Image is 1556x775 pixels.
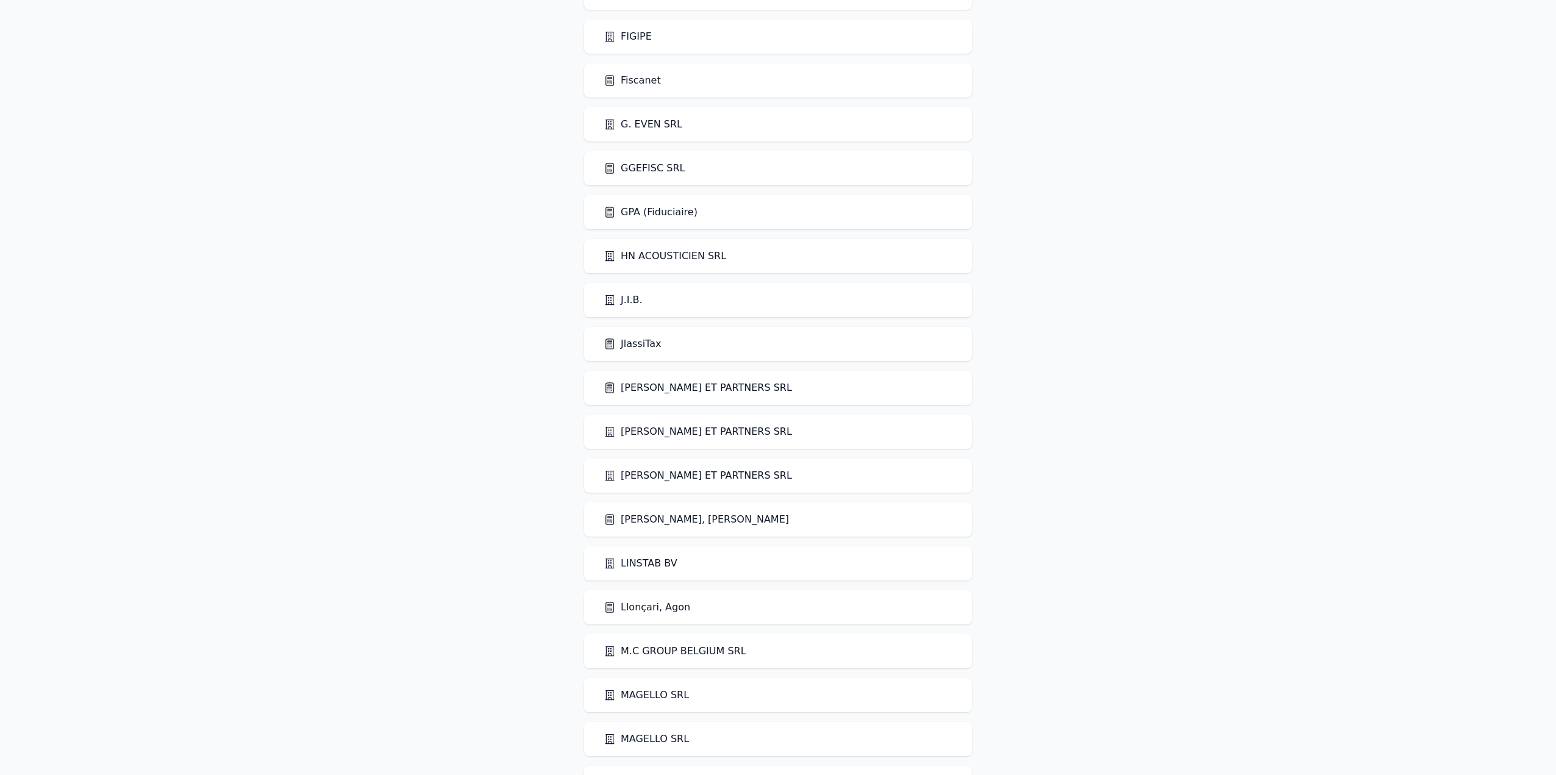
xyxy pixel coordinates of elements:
[604,117,682,132] a: G. EVEN SRL
[604,556,677,571] a: LINSTAB BV
[604,600,690,615] a: Llonçari, Agon
[604,468,792,483] a: [PERSON_NAME] ET PARTNERS SRL
[604,512,789,527] a: [PERSON_NAME], [PERSON_NAME]
[604,732,689,746] a: MAGELLO SRL
[604,337,661,351] a: JlassiTax
[604,249,726,263] a: HN ACOUSTICIEN SRL
[604,380,792,395] a: [PERSON_NAME] ET PARTNERS SRL
[604,161,685,176] a: GGEFISC SRL
[604,205,698,220] a: GPA (Fiduciaire)
[604,688,689,702] a: MAGELLO SRL
[604,73,661,88] a: Fiscanet
[604,644,746,659] a: M.C GROUP BELGIUM SRL
[604,424,792,439] a: [PERSON_NAME] ET PARTNERS SRL
[604,293,643,307] a: J.I.B.
[604,29,652,44] a: FIGIPE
